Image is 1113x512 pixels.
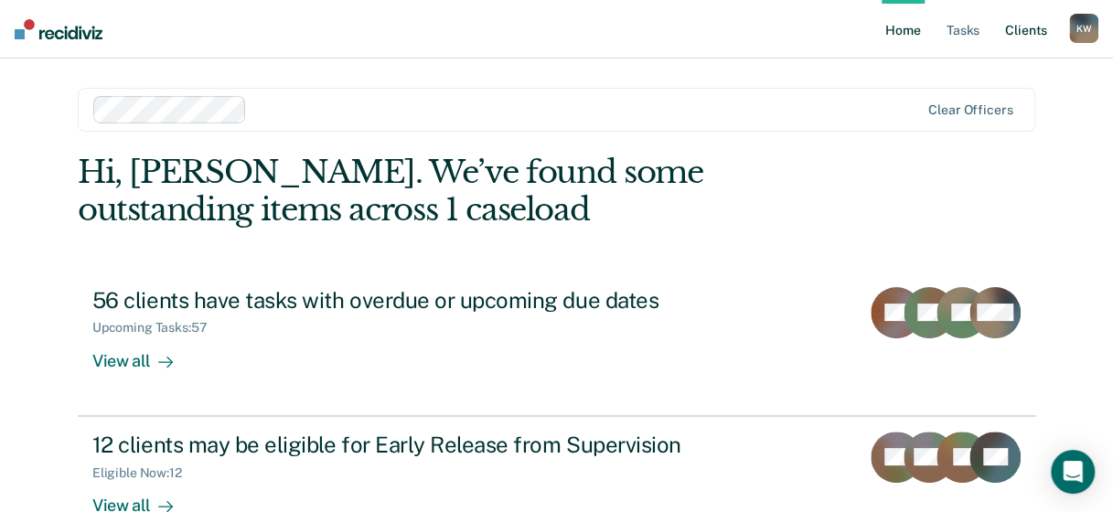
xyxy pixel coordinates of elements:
[928,102,1012,118] div: Clear officers
[92,287,734,314] div: 56 clients have tasks with overdue or upcoming due dates
[78,272,1035,416] a: 56 clients have tasks with overdue or upcoming due datesUpcoming Tasks:57View all
[92,432,734,458] div: 12 clients may be eligible for Early Release from Supervision
[1069,14,1098,43] div: K W
[1051,450,1095,494] div: Open Intercom Messenger
[15,19,102,39] img: Recidiviz
[1069,14,1098,43] button: KW
[92,465,197,481] div: Eligible Now : 12
[92,320,222,336] div: Upcoming Tasks : 57
[78,154,844,229] div: Hi, [PERSON_NAME]. We’ve found some outstanding items across 1 caseload
[92,336,195,371] div: View all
